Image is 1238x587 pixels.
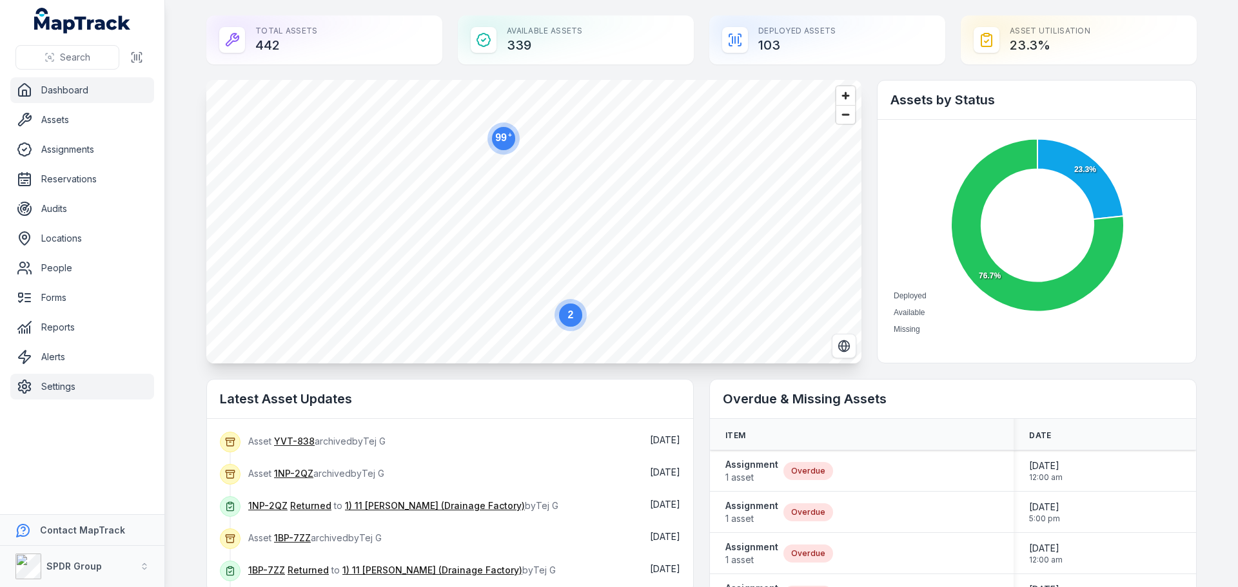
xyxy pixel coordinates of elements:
[248,436,386,447] span: Asset archived by Tej G
[725,512,778,525] span: 1 asset
[248,499,288,512] a: 1NP-2QZ
[46,561,102,572] strong: SPDR Group
[783,503,833,521] div: Overdue
[220,390,680,408] h2: Latest Asset Updates
[10,314,154,340] a: Reports
[274,532,311,544] a: 1BP-7ZZ
[1029,472,1063,483] span: 12:00 am
[10,344,154,370] a: Alerts
[508,131,512,139] tspan: +
[725,458,778,471] strong: Assignment
[650,467,680,477] time: 28/08/2025, 3:24:24 pm
[650,563,680,574] span: [DATE]
[60,51,90,64] span: Search
[206,80,861,363] canvas: Map
[10,226,154,251] a: Locations
[1029,514,1060,524] span: 5:00 pm
[15,45,119,70] button: Search
[10,107,154,133] a: Assets
[836,105,855,124] button: Zoom out
[725,499,778,525] a: Assignment1 asset
[10,285,154,311] a: Forms
[10,77,154,103] a: Dashboard
[1029,459,1063,472] span: [DATE]
[10,137,154,162] a: Assignments
[10,196,154,222] a: Audits
[725,430,745,441] span: Item
[650,531,680,542] span: [DATE]
[894,291,927,300] span: Deployed
[10,166,154,192] a: Reservations
[650,434,680,445] time: 28/08/2025, 3:24:57 pm
[248,468,384,479] span: Asset archived by Tej G
[1029,501,1060,524] time: 25/02/2025, 5:00:00 pm
[288,564,329,577] a: Returned
[40,524,125,535] strong: Contact MapTrack
[248,564,285,577] a: 1BP-7ZZ
[890,91,1183,109] h2: Assets by Status
[725,499,778,512] strong: Assignment
[1029,555,1063,565] span: 12:00 am
[345,499,525,512] a: 1) 11 [PERSON_NAME] (Drainage Factory)
[783,544,833,563] div: Overdue
[725,458,778,484] a: Assignment1 asset
[342,564,522,577] a: 1) 11 [PERSON_NAME] (Drainage Factory)
[568,309,574,320] text: 2
[725,541,778,566] a: Assignment1 asset
[650,531,680,542] time: 28/08/2025, 12:05:04 pm
[290,499,331,512] a: Returned
[723,390,1183,408] h2: Overdue & Missing Assets
[1029,430,1051,441] span: Date
[832,334,856,358] button: Switch to Satellite View
[248,500,558,511] span: to by Tej G
[894,308,925,317] span: Available
[894,325,920,334] span: Missing
[836,86,855,105] button: Zoom in
[650,563,680,574] time: 28/08/2025, 12:04:38 pm
[248,532,382,543] span: Asset archived by Tej G
[1029,542,1063,555] span: [DATE]
[783,462,833,480] div: Overdue
[248,564,556,575] span: to by Tej G
[725,471,778,484] span: 1 asset
[10,255,154,281] a: People
[650,499,680,510] time: 28/08/2025, 12:16:52 pm
[650,499,680,510] span: [DATE]
[650,434,680,445] span: [DATE]
[10,374,154,399] a: Settings
[725,541,778,553] strong: Assignment
[1029,501,1060,514] span: [DATE]
[1029,459,1063,483] time: 30/05/2025, 12:00:00 am
[34,8,131,34] a: MapTrack
[1029,542,1063,565] time: 31/07/2025, 12:00:00 am
[274,435,315,448] a: YVT-838
[650,467,680,477] span: [DATE]
[495,131,512,143] text: 99
[274,467,313,480] a: 1NP-2QZ
[725,553,778,566] span: 1 asset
